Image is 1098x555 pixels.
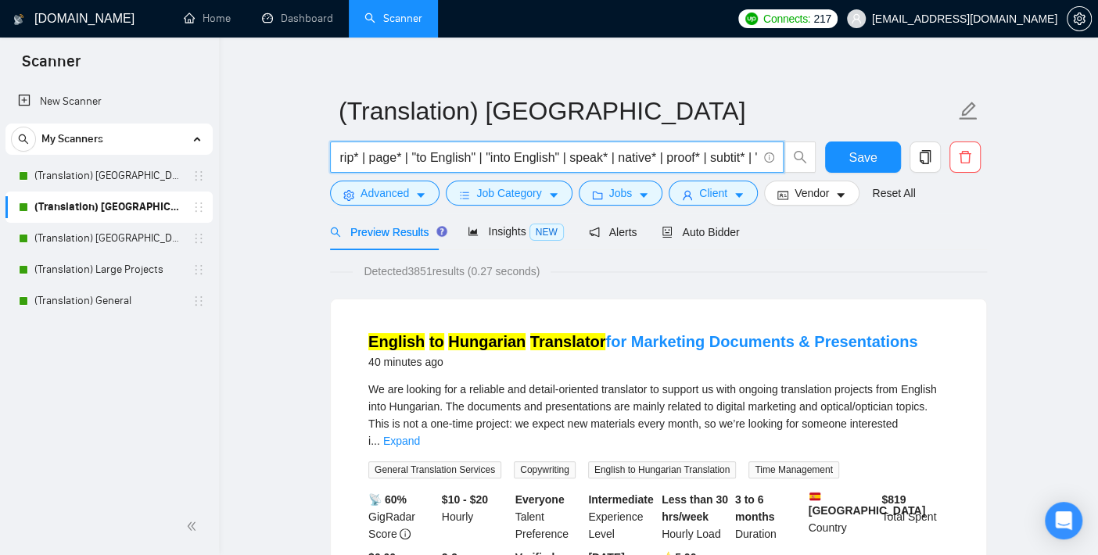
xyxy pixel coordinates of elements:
[468,226,479,237] span: area-chart
[330,181,440,206] button: settingAdvancedcaret-down
[515,493,565,506] b: Everyone
[849,148,877,167] span: Save
[400,528,411,539] span: info-circle
[186,518,202,534] span: double-left
[429,333,444,350] mark: to
[699,184,727,202] span: Client
[588,461,736,478] span: English to Hungarian Translation
[442,493,488,506] b: $10 - $20
[9,50,93,83] span: Scanner
[658,491,732,542] div: Hourly Load
[579,181,663,206] button: folderJobscaret-down
[825,141,901,173] button: Save
[34,192,183,223] a: (Translation) [GEOGRAPHIC_DATA]
[910,150,940,164] span: copy
[589,226,637,238] span: Alerts
[585,491,658,542] div: Experience Level
[13,7,24,32] img: logo
[11,127,36,152] button: search
[764,152,774,163] span: info-circle
[958,101,978,121] span: edit
[785,150,815,164] span: search
[192,295,205,307] span: holder
[1067,13,1092,25] a: setting
[448,333,526,350] mark: Hungarian
[361,184,409,202] span: Advanced
[764,181,859,206] button: idcardVendorcaret-down
[192,263,205,276] span: holder
[12,134,35,145] span: search
[368,383,937,447] span: We are looking for a reliable and detail-oriented translator to support us with ongoing translati...
[368,493,407,506] b: 📡 60%
[872,184,915,202] a: Reset All
[662,227,673,238] span: robot
[459,189,470,201] span: bars
[589,227,600,238] span: notification
[669,181,758,206] button: userClientcaret-down
[330,227,341,238] span: search
[878,491,952,542] div: Total Spent
[881,493,906,506] b: $ 819
[777,189,788,201] span: idcard
[795,184,829,202] span: Vendor
[851,13,862,24] span: user
[184,12,231,25] a: homeHome
[415,189,426,201] span: caret-down
[682,189,693,201] span: user
[365,491,439,542] div: GigRadar Score
[192,170,205,182] span: holder
[468,225,563,238] span: Insights
[514,461,576,478] span: Copywriting
[588,493,653,506] b: Intermediate
[529,224,564,241] span: NEW
[763,10,810,27] span: Connects:
[949,141,981,173] button: delete
[34,254,183,285] a: (Translation) Large Projects
[353,263,551,280] span: Detected 3851 results (0.27 seconds)
[748,461,839,478] span: Time Management
[368,381,949,449] div: We are looking for a reliable and detail-oriented translator to support us with ongoing translati...
[1067,6,1092,31] button: setting
[809,491,820,502] img: 🇪🇸
[1067,13,1091,25] span: setting
[512,491,586,542] div: Talent Preference
[530,333,606,350] mark: Translator
[371,435,380,447] span: ...
[343,189,354,201] span: setting
[41,124,103,155] span: My Scanners
[18,86,200,117] a: New Scanner
[609,184,633,202] span: Jobs
[662,226,739,238] span: Auto Bidder
[809,491,926,517] b: [GEOGRAPHIC_DATA]
[732,491,806,542] div: Duration
[910,141,941,173] button: copy
[1045,502,1082,539] div: Open Intercom Messenger
[592,189,603,201] span: folder
[368,461,501,478] span: General Translation Services
[34,285,183,317] a: (Translation) General
[339,91,955,131] input: Scanner name...
[34,160,183,192] a: (Translation) [GEOGRAPHIC_DATA]
[330,226,443,238] span: Preview Results
[735,493,775,523] b: 3 to 6 months
[548,189,559,201] span: caret-down
[364,12,422,25] a: searchScanner
[192,232,205,245] span: holder
[383,435,420,447] a: Expand
[662,493,728,523] b: Less than 30 hrs/week
[5,86,213,117] li: New Scanner
[638,189,649,201] span: caret-down
[5,124,213,317] li: My Scanners
[368,333,917,350] a: English to Hungarian Translatorfor Marketing Documents & Presentations
[806,491,879,542] div: Country
[339,148,757,167] input: Search Freelance Jobs...
[262,12,333,25] a: dashboardDashboard
[435,224,449,238] div: Tooltip anchor
[745,13,758,25] img: upwork-logo.png
[192,201,205,213] span: holder
[950,150,980,164] span: delete
[34,223,183,254] a: (Translation) [GEOGRAPHIC_DATA]
[368,333,425,350] mark: English
[734,189,745,201] span: caret-down
[813,10,831,27] span: 217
